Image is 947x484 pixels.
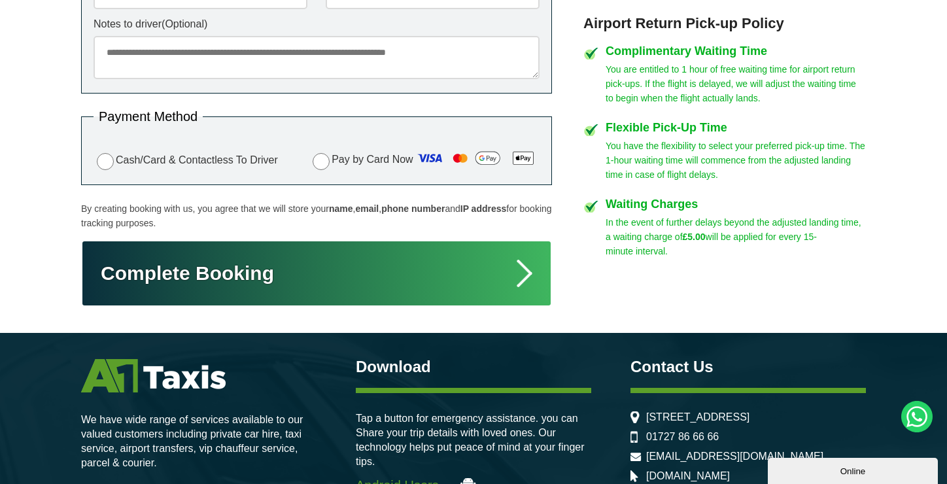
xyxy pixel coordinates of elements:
[683,232,706,242] strong: £5.00
[583,15,866,32] h3: Airport Return Pick-up Policy
[329,203,353,214] strong: name
[94,151,278,170] label: Cash/Card & Contactless To Driver
[97,153,114,170] input: Cash/Card & Contactless To Driver
[606,198,866,210] h4: Waiting Charges
[94,19,540,29] label: Notes to driver
[81,413,317,470] p: We have wide range of services available to our valued customers including private car hire, taxi...
[646,470,730,482] a: [DOMAIN_NAME]
[606,45,866,57] h4: Complimentary Waiting Time
[630,411,866,423] li: [STREET_ADDRESS]
[460,203,507,214] strong: IP address
[646,451,823,462] a: [EMAIL_ADDRESS][DOMAIN_NAME]
[81,201,552,230] p: By creating booking with us, you agree that we will store your , , and for booking tracking purpo...
[356,411,591,469] p: Tap a button for emergency assistance. you can Share your trip details with loved ones. Our techn...
[381,203,445,214] strong: phone number
[313,153,330,170] input: Pay by Card Now
[356,359,591,375] h3: Download
[606,62,866,105] p: You are entitled to 1 hour of free waiting time for airport return pick-ups. If the flight is del...
[768,455,940,484] iframe: chat widget
[606,215,866,258] p: In the event of further delays beyond the adjusted landing time, a waiting charge of will be appl...
[162,18,207,29] span: (Optional)
[606,139,866,182] p: You have the flexibility to select your preferred pick-up time. The 1-hour waiting time will comm...
[646,431,719,443] a: 01727 86 66 66
[606,122,866,133] h4: Flexible Pick-Up Time
[309,148,540,173] label: Pay by Card Now
[630,359,866,375] h3: Contact Us
[81,240,552,307] button: Complete Booking
[355,203,379,214] strong: email
[94,110,203,123] legend: Payment Method
[81,359,226,392] img: A1 Taxis St Albans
